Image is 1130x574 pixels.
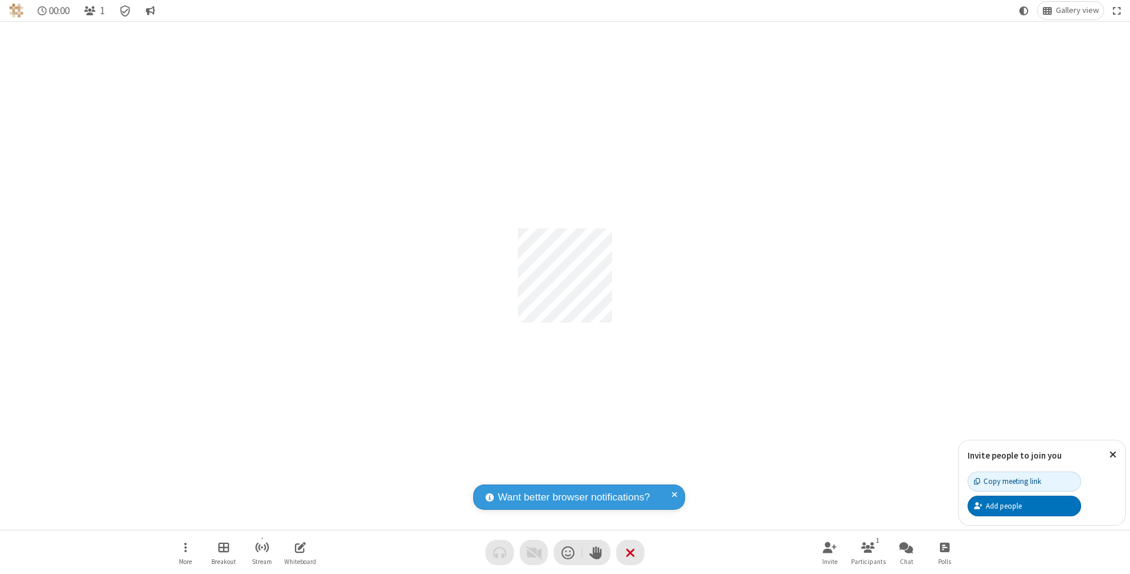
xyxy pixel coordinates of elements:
button: Open chat [889,536,924,569]
span: More [179,558,192,565]
span: Chat [900,558,913,565]
span: 1 [100,5,105,16]
button: Close popover [1101,440,1125,469]
button: Open participant list [850,536,886,569]
button: Change layout [1038,2,1104,19]
span: Whiteboard [284,558,316,565]
span: 00:00 [49,5,69,16]
button: Manage Breakout Rooms [206,536,241,569]
img: QA Selenium DO NOT DELETE OR CHANGE [9,4,24,18]
button: End or leave meeting [616,540,644,565]
button: Video [520,540,548,565]
button: Open shared whiteboard [282,536,318,569]
button: Open participant list [79,2,109,19]
button: Open poll [927,536,962,569]
button: Copy meeting link [968,472,1081,492]
button: Send a reaction [554,540,582,565]
label: Invite people to join you [968,450,1062,461]
span: Want better browser notifications? [498,490,650,505]
span: Gallery view [1056,6,1099,15]
div: Copy meeting link [974,476,1041,487]
div: 1 [873,535,883,546]
button: Audio problem - check your Internet connection or call by phone [486,540,514,565]
button: Open menu [168,536,203,569]
button: Raise hand [582,540,610,565]
button: Invite participants (⌘+Shift+I) [812,536,847,569]
span: Invite [822,558,837,565]
span: Breakout [211,558,236,565]
span: Polls [938,558,951,565]
button: Using system theme [1015,2,1033,19]
div: Timer [33,2,75,19]
button: Add people [968,496,1081,516]
button: Conversation [141,2,159,19]
button: Fullscreen [1108,2,1126,19]
div: Meeting details Encryption enabled [114,2,137,19]
span: Stream [252,558,272,565]
span: Participants [851,558,886,565]
button: Start streaming [244,536,280,569]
